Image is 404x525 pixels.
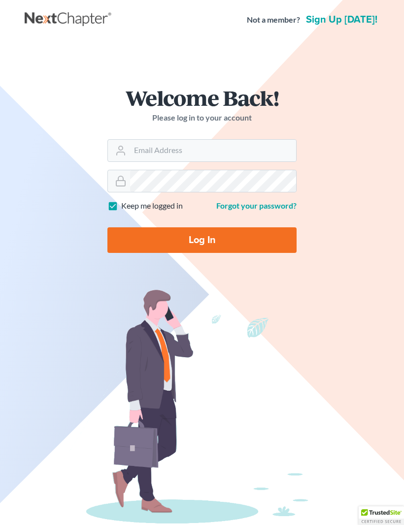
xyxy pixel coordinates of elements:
input: Email Address [130,140,296,161]
input: Log In [107,227,297,253]
h1: Welcome Back! [107,87,297,108]
label: Keep me logged in [121,200,183,212]
p: Please log in to your account [107,112,297,124]
strong: Not a member? [247,14,300,26]
a: Forgot your password? [216,201,297,210]
a: Sign up [DATE]! [304,15,379,25]
div: TrustedSite Certified [359,506,404,525]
